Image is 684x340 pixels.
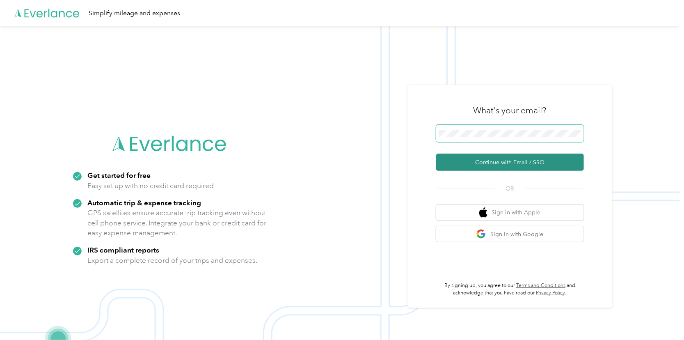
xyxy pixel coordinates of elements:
p: GPS satellites ensure accurate trip tracking even without cell phone service. Integrate your bank... [87,208,267,238]
h3: What's your email? [474,105,547,116]
button: google logoSign in with Google [436,226,584,242]
p: Export a complete record of your trips and expenses. [87,255,257,266]
p: Easy set up with no credit card required [87,181,214,191]
button: apple logoSign in with Apple [436,204,584,221]
strong: Automatic trip & expense tracking [87,198,201,207]
div: Simplify mileage and expenses [89,8,180,18]
span: OR [496,184,524,193]
p: By signing up, you agree to our and acknowledge that you have read our . [436,282,584,296]
strong: Get started for free [87,171,151,179]
a: Privacy Policy [536,290,565,296]
img: apple logo [479,207,487,218]
a: Terms and Conditions [516,283,565,289]
strong: IRS compliant reports [87,246,159,254]
img: google logo [476,229,487,239]
button: Continue with Email / SSO [436,154,584,171]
